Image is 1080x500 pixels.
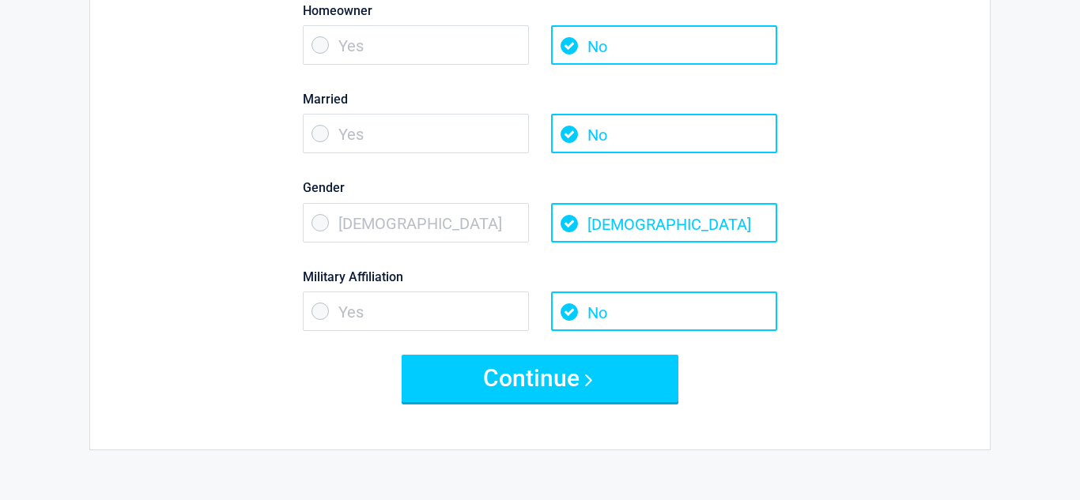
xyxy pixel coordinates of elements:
[551,25,777,65] span: No
[303,203,529,242] span: [DEMOGRAPHIC_DATA]
[402,355,678,402] button: Continue
[303,177,777,198] label: Gender
[303,291,529,331] span: Yes
[303,114,529,153] span: Yes
[303,266,777,288] label: Military Affiliation
[551,203,777,242] span: [DEMOGRAPHIC_DATA]
[551,291,777,331] span: No
[303,25,529,65] span: Yes
[303,88,777,110] label: Married
[551,114,777,153] span: No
